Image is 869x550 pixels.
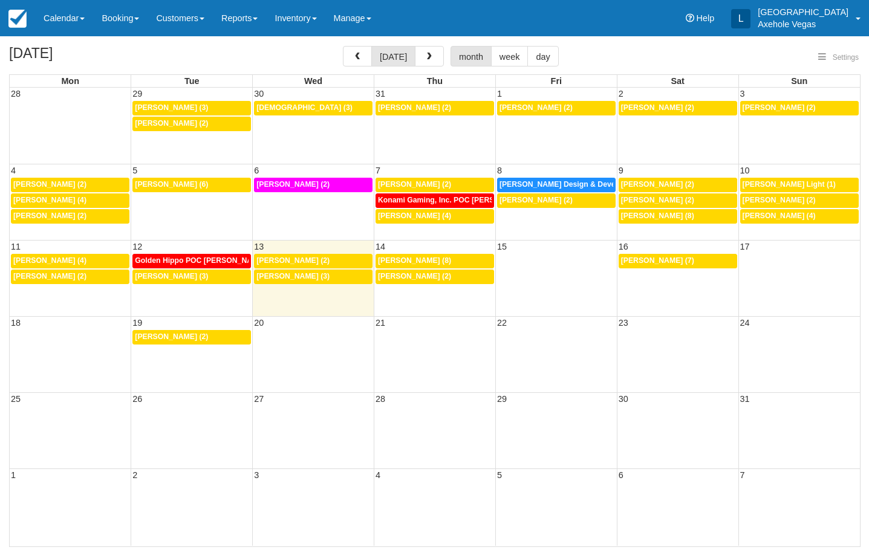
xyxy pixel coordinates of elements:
span: 3 [253,470,260,480]
a: [PERSON_NAME] (3) [132,101,251,115]
span: 4 [374,470,382,480]
a: Konami Gaming, Inc. POC [PERSON_NAME] (48) [376,193,494,208]
span: 10 [739,166,751,175]
span: 19 [131,318,143,328]
span: Golden Hippo POC [PERSON_NAME] (51) [135,256,281,265]
span: 31 [739,394,751,404]
p: [GEOGRAPHIC_DATA] [758,6,848,18]
span: 27 [253,394,265,404]
a: [PERSON_NAME] (2) [497,193,616,208]
span: [PERSON_NAME] (2) [621,180,694,189]
a: [PERSON_NAME] (2) [254,178,373,192]
span: [DEMOGRAPHIC_DATA] (3) [256,103,353,112]
button: month [451,46,492,66]
a: [DEMOGRAPHIC_DATA] (3) [254,101,373,115]
span: 18 [10,318,22,328]
span: [PERSON_NAME] (2) [378,272,451,280]
p: Axehole Vegas [758,18,848,30]
span: [PERSON_NAME] (2) [13,180,86,189]
span: 1 [10,470,17,480]
span: 2 [617,89,625,99]
span: [PERSON_NAME] (2) [135,119,208,128]
a: [PERSON_NAME] (2) [497,101,616,115]
span: 5 [496,470,503,480]
span: [PERSON_NAME] (3) [135,103,208,112]
a: [PERSON_NAME] Light (1) [740,178,859,192]
span: 6 [617,470,625,480]
span: 28 [374,394,386,404]
span: [PERSON_NAME] (2) [135,332,208,341]
span: [PERSON_NAME] (2) [743,103,816,112]
a: [PERSON_NAME] (2) [740,101,859,115]
span: 23 [617,318,630,328]
span: 7 [739,470,746,480]
img: checkfront-main-nav-mini-logo.png [8,10,27,28]
span: 14 [374,242,386,251]
span: [PERSON_NAME] (2) [256,256,330,265]
span: Tue [184,76,200,86]
span: Sun [791,76,807,86]
button: week [491,46,529,66]
span: 13 [253,242,265,251]
span: 3 [739,89,746,99]
span: [PERSON_NAME] (2) [743,196,816,204]
a: [PERSON_NAME] (2) [376,270,494,284]
span: 4 [10,166,17,175]
span: 29 [496,394,508,404]
a: [PERSON_NAME] (2) [619,101,737,115]
a: [PERSON_NAME] (4) [11,193,129,208]
span: 29 [131,89,143,99]
span: [PERSON_NAME] (4) [378,212,451,220]
span: [PERSON_NAME] Light (1) [743,180,836,189]
span: 8 [496,166,503,175]
span: Wed [304,76,322,86]
span: Sat [671,76,684,86]
span: Thu [427,76,443,86]
span: [PERSON_NAME] (7) [621,256,694,265]
span: Mon [61,76,79,86]
span: [PERSON_NAME] (3) [256,272,330,280]
span: 12 [131,242,143,251]
a: [PERSON_NAME] (2) [132,117,251,131]
span: [PERSON_NAME] (2) [500,103,573,112]
a: [PERSON_NAME] (2) [376,101,494,115]
span: 20 [253,318,265,328]
a: [PERSON_NAME] (8) [619,209,737,224]
span: [PERSON_NAME] (3) [135,272,208,280]
div: L [731,9,750,28]
i: Help [686,14,694,22]
span: Fri [551,76,562,86]
span: 24 [739,318,751,328]
button: Settings [811,49,866,66]
span: 5 [131,166,138,175]
a: [PERSON_NAME] (4) [11,254,129,268]
a: [PERSON_NAME] (6) [132,178,251,192]
button: day [527,46,558,66]
a: [PERSON_NAME] (2) [11,178,129,192]
a: [PERSON_NAME] (2) [132,330,251,345]
span: [PERSON_NAME] (2) [621,196,694,204]
a: [PERSON_NAME] Design & Development POC [PERSON_NAME] & [PERSON_NAME] (77) [497,178,616,192]
button: [DATE] [371,46,415,66]
span: [PERSON_NAME] (4) [743,212,816,220]
span: [PERSON_NAME] (8) [378,256,451,265]
span: 25 [10,394,22,404]
span: 11 [10,242,22,251]
span: 30 [617,394,630,404]
a: [PERSON_NAME] (3) [132,270,251,284]
span: Help [697,13,715,23]
span: 16 [617,242,630,251]
span: 1 [496,89,503,99]
a: [PERSON_NAME] (8) [376,254,494,268]
span: 2 [131,470,138,480]
a: [PERSON_NAME] (2) [376,178,494,192]
a: [PERSON_NAME] (2) [254,254,373,268]
span: [PERSON_NAME] (4) [13,196,86,204]
span: 31 [374,89,386,99]
a: [PERSON_NAME] (3) [254,270,373,284]
a: [PERSON_NAME] (2) [740,193,859,208]
a: [PERSON_NAME] (2) [619,193,737,208]
a: [PERSON_NAME] (2) [11,270,129,284]
span: [PERSON_NAME] (2) [378,103,451,112]
span: 26 [131,394,143,404]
